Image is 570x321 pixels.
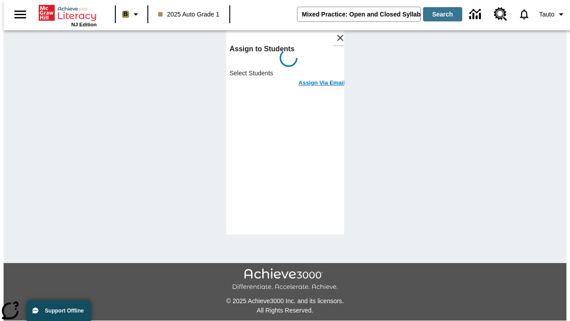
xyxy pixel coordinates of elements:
[297,7,420,21] input: search field
[539,10,554,19] span: Tauto
[39,4,97,22] a: Home
[27,300,91,321] button: Support Offline
[7,1,33,28] button: Open side menu
[123,8,128,20] span: B
[71,22,97,27] span: NJ Edition
[536,6,570,22] button: Profile/Settings
[4,296,566,306] p: © 2025 Achieve3000 Inc. and its licensors.
[333,30,348,45] button: Close
[118,6,145,22] button: Boost Class color is light brown. Change class color
[296,78,347,91] button: Assign Via Email
[230,69,348,78] p: Select Students
[4,306,566,315] p: All Rights Reserved.
[158,10,220,19] span: 2025 Auto Grade 1
[39,3,97,27] div: Home
[489,2,513,26] a: Resource Center, Will open in new tab
[513,3,536,26] a: Notifications
[226,27,344,235] div: lesson details
[298,78,345,88] h6: Assign Via Email
[45,308,84,314] span: Support Offline
[423,7,462,21] button: Search
[232,268,338,291] img: Achieve3000 Differentiate Accelerate Achieve
[464,2,489,27] a: Data Center
[230,43,348,55] h6: Assign to Students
